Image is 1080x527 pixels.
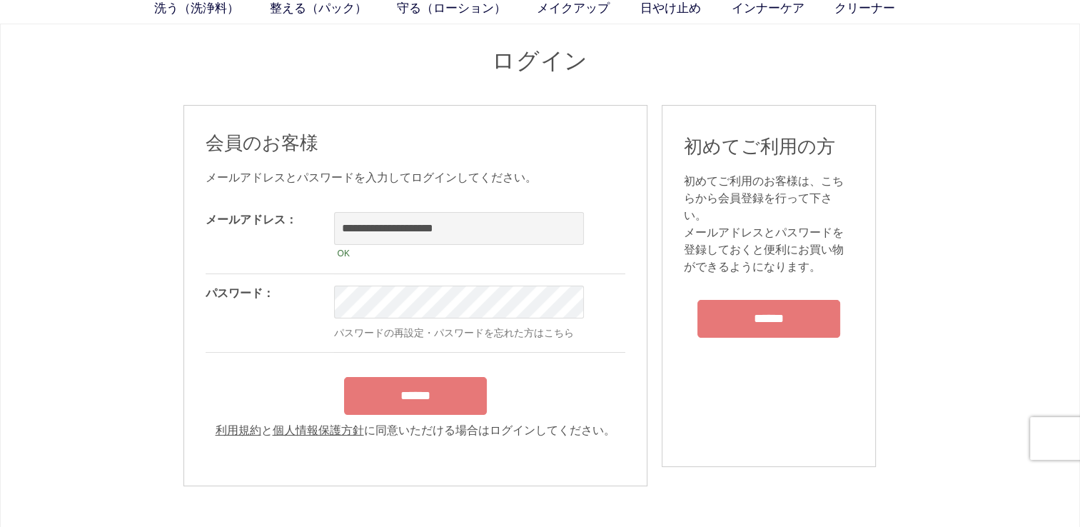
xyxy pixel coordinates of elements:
span: 初めてご利用の方 [684,136,835,157]
a: 利用規約 [216,424,261,436]
a: パスワードの再設定・パスワードを忘れた方はこちら [334,327,574,338]
div: と に同意いただける場合はログインしてください。 [206,422,625,439]
div: メールアドレスとパスワードを入力してログインしてください。 [206,169,625,186]
a: 個人情報保護方針 [273,424,364,436]
label: パスワード： [206,287,274,299]
span: 会員のお客様 [206,132,318,154]
label: メールアドレス： [206,214,297,226]
div: OK [334,245,584,262]
h1: ログイン [183,46,897,76]
div: 初めてご利用のお客様は、こちらから会員登録を行って下さい。 メールアドレスとパスワードを登録しておくと便利にお買い物ができるようになります。 [684,173,854,276]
